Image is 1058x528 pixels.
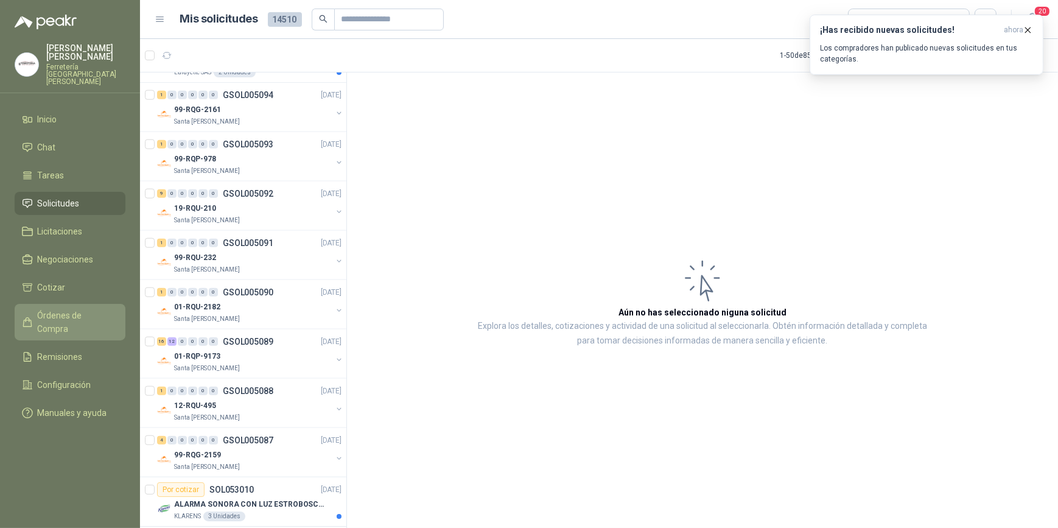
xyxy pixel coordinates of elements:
[174,153,216,165] p: 99-RQP-978
[15,15,77,29] img: Logo peakr
[321,435,342,446] p: [DATE]
[38,141,56,154] span: Chat
[178,436,187,445] div: 0
[15,304,125,340] a: Órdenes de Compra
[38,350,83,364] span: Remisiones
[157,137,344,176] a: 1 0 0 0 0 0 GSOL005093[DATE] Company Logo99-RQP-978Santa [PERSON_NAME]
[321,188,342,200] p: [DATE]
[38,281,66,294] span: Cotizar
[167,91,177,99] div: 0
[198,189,208,198] div: 0
[174,499,326,510] p: ALARMA SONORA CON LUZ ESTROBOSCOPICA
[46,63,125,85] p: Ferretería [GEOGRAPHIC_DATA][PERSON_NAME]
[223,189,273,198] p: GSOL005092
[15,345,125,368] a: Remisiones
[178,189,187,198] div: 0
[321,90,342,101] p: [DATE]
[178,140,187,149] div: 0
[209,337,218,346] div: 0
[38,169,65,182] span: Tareas
[157,433,344,472] a: 4 0 0 0 0 0 GSOL005087[DATE] Company Logo99-RQG-2159Santa [PERSON_NAME]
[157,384,344,423] a: 1 0 0 0 0 0 GSOL005088[DATE] Company Logo12-RQU-495Santa [PERSON_NAME]
[223,91,273,99] p: GSOL005094
[157,436,166,445] div: 4
[174,166,240,176] p: Santa [PERSON_NAME]
[167,189,177,198] div: 0
[157,304,172,319] img: Company Logo
[157,206,172,220] img: Company Logo
[15,373,125,396] a: Configuración
[198,91,208,99] div: 0
[15,401,125,424] a: Manuales y ayuda
[223,337,273,346] p: GSOL005089
[15,276,125,299] a: Cotizar
[198,337,208,346] div: 0
[174,216,240,225] p: Santa [PERSON_NAME]
[157,236,344,275] a: 1 0 0 0 0 0 GSOL005091[DATE] Company Logo99-RQU-232Santa [PERSON_NAME]
[209,288,218,297] div: 0
[157,482,205,497] div: Por cotizar
[203,512,245,521] div: 3 Unidades
[38,253,94,266] span: Negociaciones
[188,91,197,99] div: 0
[38,406,107,420] span: Manuales y ayuda
[157,140,166,149] div: 1
[174,462,240,472] p: Santa [PERSON_NAME]
[178,337,187,346] div: 0
[209,140,218,149] div: 0
[157,189,166,198] div: 9
[167,337,177,346] div: 12
[209,91,218,99] div: 0
[174,314,240,324] p: Santa [PERSON_NAME]
[15,248,125,271] a: Negociaciones
[198,239,208,247] div: 0
[167,239,177,247] div: 0
[178,387,187,395] div: 0
[174,203,216,214] p: 19-RQU-210
[223,387,273,395] p: GSOL005088
[214,68,256,77] div: 2 Unidades
[157,387,166,395] div: 1
[157,285,344,324] a: 1 0 0 0 0 0 GSOL005090[DATE] Company Logo01-RQU-2182Santa [PERSON_NAME]
[188,288,197,297] div: 0
[188,189,197,198] div: 0
[223,436,273,445] p: GSOL005087
[180,10,258,28] h1: Mis solicitudes
[268,12,302,27] span: 14510
[15,108,125,131] a: Inicio
[157,255,172,270] img: Company Logo
[209,485,254,494] p: SOL053010
[167,288,177,297] div: 0
[188,140,197,149] div: 0
[174,400,216,412] p: 12-RQU-495
[223,288,273,297] p: GSOL005090
[157,452,172,467] img: Company Logo
[174,265,240,275] p: Santa [PERSON_NAME]
[810,15,1043,75] button: ¡Has recibido nuevas solicitudes!ahora Los compradores han publicado nuevas solicitudes en tus ca...
[780,46,859,65] div: 1 - 50 de 8560
[157,107,172,122] img: Company Logo
[38,225,83,238] span: Licitaciones
[1004,25,1023,35] span: ahora
[157,157,172,171] img: Company Logo
[46,44,125,61] p: [PERSON_NAME] [PERSON_NAME]
[198,288,208,297] div: 0
[174,252,216,264] p: 99-RQU-232
[209,387,218,395] div: 0
[198,436,208,445] div: 0
[820,43,1033,65] p: Los compradores han publicado nuevas solicitudes en tus categorías.
[1034,5,1051,17] span: 20
[157,403,172,418] img: Company Logo
[38,309,114,336] span: Órdenes de Compra
[15,220,125,243] a: Licitaciones
[15,136,125,159] a: Chat
[209,436,218,445] div: 0
[188,337,197,346] div: 0
[174,512,201,521] p: KLARENS
[469,319,936,348] p: Explora los detalles, cotizaciones y actividad de una solicitud al seleccionarla. Obtén informaci...
[15,192,125,215] a: Solicitudes
[174,364,240,373] p: Santa [PERSON_NAME]
[178,288,187,297] div: 0
[15,164,125,187] a: Tareas
[178,91,187,99] div: 0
